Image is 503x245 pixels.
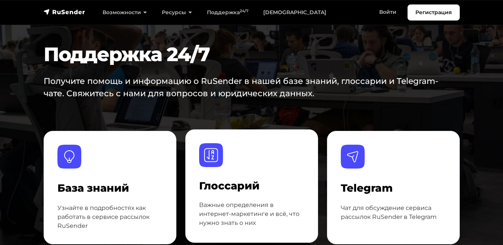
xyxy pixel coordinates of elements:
[44,43,460,66] h1: Поддержка 24/7
[240,9,248,13] sup: 24/7
[199,180,304,192] h4: Глоссарий
[57,182,163,195] h4: База знаний
[44,131,176,244] a: База знаний База знаний Узнайте в подробностях как работать в сервисе рассылок RuSender
[341,182,446,195] h4: Telegram
[199,5,256,20] a: Поддержка24/7
[185,129,318,243] a: Глоссарий Глоссарий Важные определения в интернет-маркетинге и всё, что нужно знать о них
[327,131,460,244] a: Telegram Telegram Чат для обсуждение сервиса рассылок RuSender в Telegram
[57,145,81,169] img: База знаний
[199,201,304,227] p: Важные определения в интернет-маркетинге и всё, что нужно знать о них
[408,4,460,21] a: Регистрация
[199,143,223,167] img: Глоссарий
[341,204,446,222] p: Чат для обсуждение сервиса рассылок RuSender в Telegram
[57,204,163,230] p: Узнайте в подробностях как работать в сервисе рассылок RuSender
[372,4,404,20] a: Войти
[95,5,154,20] a: Возможности
[341,145,365,169] img: Telegram
[44,8,85,16] img: RuSender
[256,5,334,20] a: [DEMOGRAPHIC_DATA]
[154,5,199,20] a: Ресурсы
[44,75,440,100] p: Получите помощь и информацию о RuSender в нашей базе знаний, глоссарии и Telegram-чате. Свяжитесь...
